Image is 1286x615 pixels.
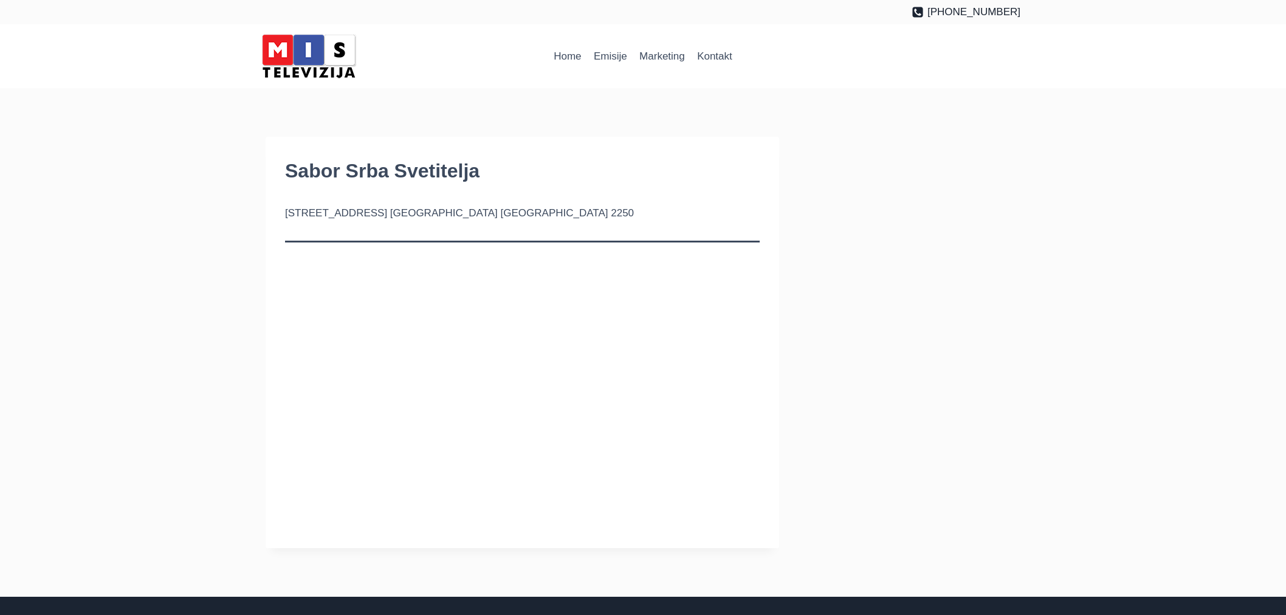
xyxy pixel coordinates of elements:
span: [PHONE_NUMBER] [927,4,1020,20]
iframe: Sabor Srba Svetitelja Centralna Obala NSW | Slava 7th Sep 2025 [285,262,760,529]
a: [PHONE_NUMBER] [912,4,1020,20]
a: Kontakt [691,42,738,71]
h1: Sabor Srba Svetitelja [285,156,760,185]
a: Home [548,42,588,71]
nav: Primary Navigation [548,42,738,71]
a: Emisije [588,42,633,71]
p: [STREET_ADDRESS] [GEOGRAPHIC_DATA] [GEOGRAPHIC_DATA] 2250 [285,205,760,221]
img: MIS Television [257,30,360,82]
a: Marketing [633,42,691,71]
